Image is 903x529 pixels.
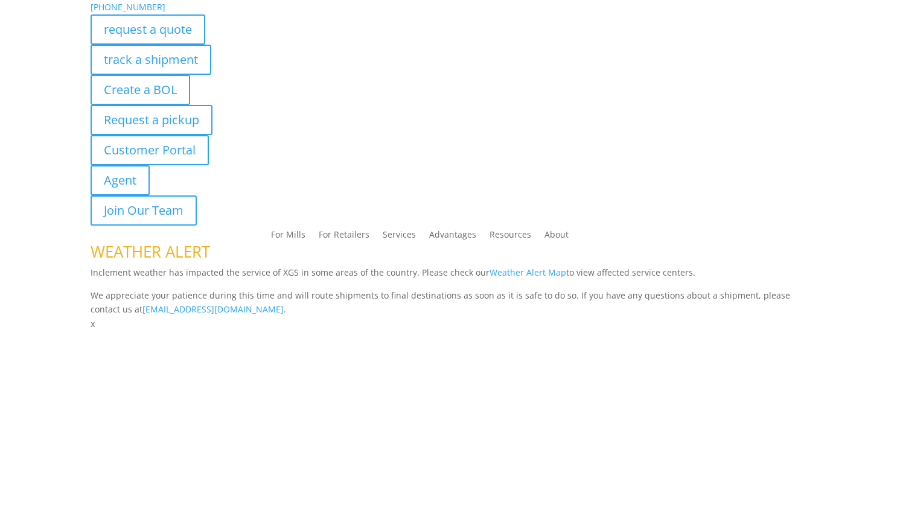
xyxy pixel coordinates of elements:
a: Resources [490,230,531,244]
p: Inclement weather has impacted the service of XGS in some areas of the country. Please check our ... [91,265,813,288]
a: track a shipment [91,45,211,75]
a: Join Our Team [91,195,197,226]
h1: Contact Us [91,331,813,355]
a: Services [383,230,416,244]
p: x [91,317,813,331]
a: [PHONE_NUMBER] [91,1,165,13]
a: request a quote [91,14,205,45]
a: About [544,230,569,244]
p: We appreciate your patience during this time and will route shipments to final destinations as so... [91,288,813,317]
a: Advantages [429,230,476,244]
a: For Retailers [319,230,369,244]
a: For Mills [271,230,305,244]
a: [EMAIL_ADDRESS][DOMAIN_NAME] [142,303,284,315]
p: Complete the form below and a member of our team will be in touch within 24 hours. [91,355,813,370]
a: Request a pickup [91,105,212,135]
a: Create a BOL [91,75,190,105]
a: Agent [91,165,150,195]
a: Weather Alert Map [490,267,566,278]
a: Customer Portal [91,135,209,165]
span: WEATHER ALERT [91,241,210,262]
